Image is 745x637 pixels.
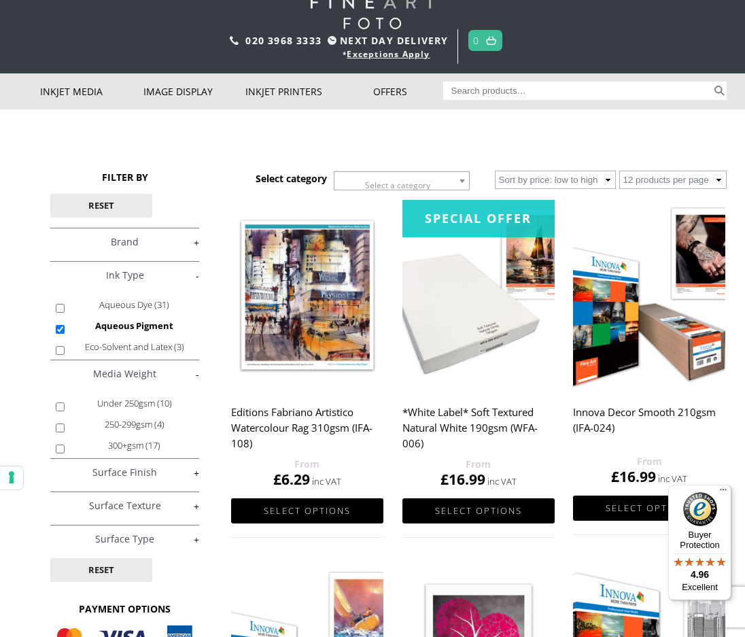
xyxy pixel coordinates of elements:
[573,399,725,453] h2: Innova Decor Smooth 210gsm (IFA-024)
[50,194,152,218] button: Reset
[50,228,199,255] h4: Brand
[668,582,731,593] p: Excellent
[402,498,555,523] a: Select options for “*White Label* Soft Textured Natural White 190gsm (WFA-006)”
[486,36,496,45] img: basket.svg
[573,200,725,487] a: Innova Decor Smooth 210gsm (IFA-024) £16.99
[154,298,169,311] span: (31)
[75,435,194,456] label: 300+gsm
[75,315,194,337] label: Aqueous Pigment
[473,31,479,50] a: 0
[231,200,383,489] a: Editions Fabriano Artistico Watercolour Rag 310gsm (IFA-108) £6.29
[273,470,281,489] span: £
[50,171,199,184] h3: FILTER BY
[230,36,239,45] img: phone.svg
[440,470,485,489] bdi: 16.99
[402,399,555,456] h2: *White Label* Soft Textured Natural White 190gsm (WFA-006)
[231,498,383,523] a: Select options for “Editions Fabriano Artistico Watercolour Rag 310gsm (IFA-108)”
[715,485,731,501] button: Menu
[347,48,430,60] a: Exceptions Apply
[50,269,199,282] a: -
[50,368,199,381] a: -
[50,558,152,582] button: Reset
[324,33,448,48] span: NEXT DAY DELIVERY
[443,82,712,100] input: Search products…
[75,414,194,435] label: 250-299gsm
[402,200,555,237] div: Special Offer
[273,470,310,489] bdi: 6.29
[611,467,656,486] bdi: 16.99
[75,393,194,414] label: Under 250gsm
[495,171,616,189] select: Shop order
[174,341,184,353] span: (3)
[75,337,194,358] label: Eco-Solvent and Latex
[231,200,383,390] img: Editions Fabriano Artistico Watercolour Rag 310gsm (IFA-108)
[50,533,199,546] a: +
[50,602,199,615] h3: PAYMENT OPTIONS
[50,466,199,479] a: +
[668,530,731,550] p: Buyer Protection
[683,492,717,526] img: Trusted Shops Trustmark
[154,418,164,430] span: (4)
[365,179,430,191] span: Select a category
[50,261,199,288] h4: Ink Type
[50,500,199,513] a: +
[75,294,194,315] label: Aqueous Dye
[328,36,336,45] img: time.svg
[402,200,555,489] a: Special Offer*White Label* Soft Textured Natural White 190gsm (WFA-006) £16.99
[50,236,199,249] a: +
[573,200,725,390] img: Innova Decor Smooth 210gsm (IFA-024)
[145,439,160,451] span: (17)
[668,485,731,600] button: Trusted Shops TrustmarkBuyer Protection4.96Excellent
[712,82,727,100] button: Search
[440,470,449,489] span: £
[691,569,709,580] span: 4.96
[157,397,172,409] span: (10)
[245,34,322,47] a: 020 3968 3333
[402,200,555,390] img: *White Label* Soft Textured Natural White 190gsm (WFA-006)
[50,458,199,485] h4: Surface Finish
[231,399,383,456] h2: Editions Fabriano Artistico Watercolour Rag 310gsm (IFA-108)
[256,172,327,185] h3: Select category
[50,360,199,387] h4: Media Weight
[611,467,619,486] span: £
[573,496,725,521] a: Select options for “Innova Decor Smooth 210gsm (IFA-024)”
[50,525,199,552] h4: Surface Type
[50,492,199,519] h4: Surface Texture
